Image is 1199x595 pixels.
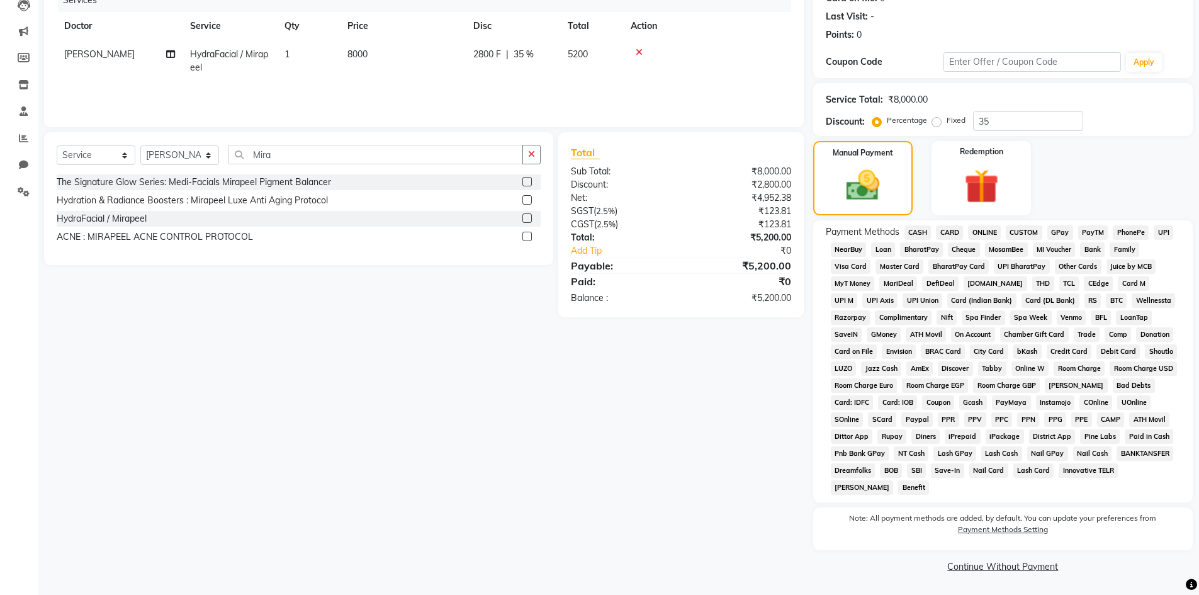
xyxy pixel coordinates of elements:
span: Debit Card [1096,344,1140,359]
span: Nail Cash [1073,446,1112,461]
div: The Signature Glow Series: Medi-Facials Mirapeel Pigment Balancer [57,176,331,189]
span: CEdge [1084,276,1113,291]
span: UPI M [831,293,858,308]
span: [PERSON_NAME] [1045,378,1108,393]
span: 35 % [514,48,534,61]
span: [PERSON_NAME] [831,480,894,495]
div: HydraFacial / Mirapeel [57,212,147,225]
span: ATH Movil [906,327,946,342]
span: Card on File [831,344,877,359]
img: _gift.svg [954,165,1010,208]
span: NearBuy [831,242,867,257]
div: Discount: [826,115,865,128]
span: PayMaya [992,395,1031,410]
span: Donation [1136,327,1173,342]
span: TCL [1059,276,1079,291]
span: AmEx [906,361,933,376]
div: ₹4,952.38 [681,191,801,205]
span: [DOMAIN_NAME] [964,276,1027,291]
span: Visa Card [831,259,871,274]
span: BharatPay [900,242,943,257]
span: Jazz Cash [861,361,901,376]
span: Spa Finder [962,310,1005,325]
span: BTC [1106,293,1127,308]
span: ONLINE [968,225,1001,240]
div: Payable: [561,258,681,273]
div: ( ) [561,218,681,231]
span: CGST [571,218,594,230]
span: 1 [284,48,290,60]
span: Card: IOB [878,395,917,410]
span: THD [1032,276,1054,291]
span: UOnline [1117,395,1151,410]
span: On Account [951,327,995,342]
img: _cash.svg [836,166,890,205]
span: SCard [868,412,896,427]
div: Last Visit: [826,10,868,23]
div: ₹5,200.00 [681,292,801,305]
span: SGST [571,205,594,217]
span: GMoney [867,327,901,342]
span: Lash Card [1013,463,1054,478]
div: ₹0 [701,244,801,258]
span: District App [1029,429,1076,444]
span: SaveIN [831,327,862,342]
span: CAMP [1097,412,1125,427]
th: Price [340,12,466,40]
span: Lash GPay [933,446,976,461]
span: Cheque [948,242,980,257]
div: Sub Total: [561,165,681,178]
th: Service [183,12,277,40]
div: ACNE : MIRAPEEL ACNE CONTROL PROTOCOL [57,230,253,244]
div: 0 [857,28,862,42]
span: bKash [1013,344,1042,359]
span: BRAC Card [921,344,965,359]
div: ₹0 [681,274,801,289]
input: Search or Scan [228,145,523,164]
span: Card: IDFC [831,395,874,410]
span: LoanTap [1116,310,1152,325]
div: ₹123.81 [681,205,801,218]
span: Benefit [898,480,929,495]
span: City Card [970,344,1008,359]
span: UPI [1154,225,1173,240]
span: Razorpay [831,310,870,325]
span: Envision [882,344,916,359]
span: CUSTOM [1006,225,1042,240]
div: Total: [561,231,681,244]
span: Save-In [931,463,964,478]
span: Tabby [978,361,1006,376]
span: Room Charge USD [1110,361,1177,376]
div: ₹5,200.00 [681,258,801,273]
span: PayTM [1078,225,1108,240]
span: Shoutlo [1145,344,1177,359]
span: Bad Debts [1113,378,1155,393]
span: CARD [936,225,963,240]
span: NT Cash [894,446,928,461]
span: PPG [1044,412,1066,427]
button: Apply [1126,53,1162,72]
span: iPackage [986,429,1024,444]
span: Online W [1011,361,1049,376]
span: Pine Labs [1080,429,1120,444]
span: | [506,48,509,61]
span: Gcash [959,395,987,410]
span: Family [1110,242,1139,257]
span: Coupon [922,395,954,410]
span: CASH [904,225,932,240]
span: Paid in Cash [1125,429,1173,444]
span: [PERSON_NAME] [64,48,135,60]
span: DefiDeal [922,276,959,291]
span: BFL [1091,310,1111,325]
span: 2.5% [596,206,615,216]
span: UPI BharatPay [994,259,1050,274]
span: Loan [871,242,895,257]
label: Manual Payment [833,147,893,159]
span: Spa Week [1010,310,1052,325]
span: Master Card [875,259,923,274]
span: Juice by MCB [1106,259,1156,274]
label: Fixed [947,115,965,126]
span: Venmo [1057,310,1086,325]
span: Room Charge Euro [831,378,898,393]
span: 5200 [568,48,588,60]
